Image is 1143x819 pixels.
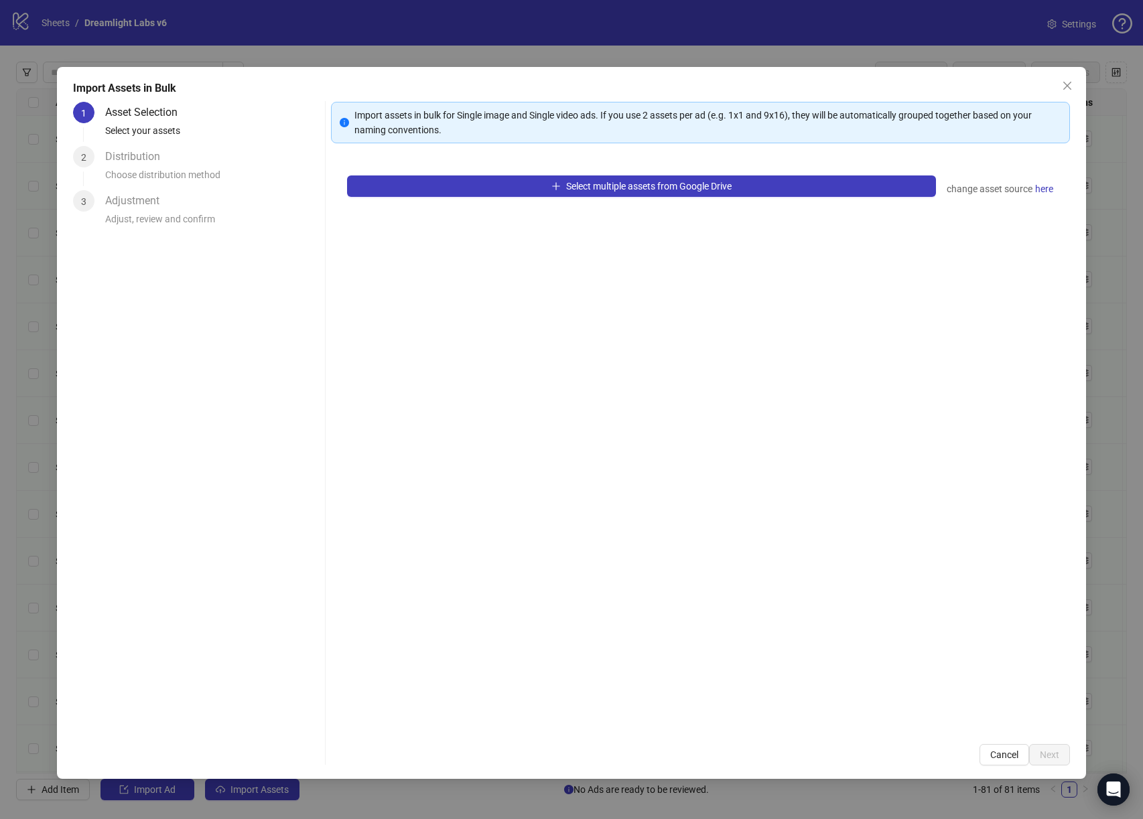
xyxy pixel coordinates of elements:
[347,175,936,197] button: Select multiple assets from Google Drive
[1029,744,1070,765] button: Next
[105,212,320,234] div: Adjust, review and confirm
[354,108,1061,137] div: Import assets in bulk for Single image and Single video ads. If you use 2 assets per ad (e.g. 1x1...
[81,196,86,207] span: 3
[340,118,349,127] span: info-circle
[81,152,86,163] span: 2
[980,744,1029,765] button: Cancel
[1035,181,1053,196] span: here
[81,108,86,119] span: 1
[1097,773,1130,806] div: Open Intercom Messenger
[73,80,1069,96] div: Import Assets in Bulk
[1057,75,1078,96] button: Close
[105,102,188,123] div: Asset Selection
[990,749,1018,760] span: Cancel
[105,190,170,212] div: Adjustment
[105,167,320,190] div: Choose distribution method
[566,181,732,192] span: Select multiple assets from Google Drive
[1062,80,1073,91] span: close
[1034,181,1054,197] a: here
[551,181,561,191] span: plus
[947,181,1054,197] div: change asset source
[105,123,320,146] div: Select your assets
[105,146,171,167] div: Distribution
